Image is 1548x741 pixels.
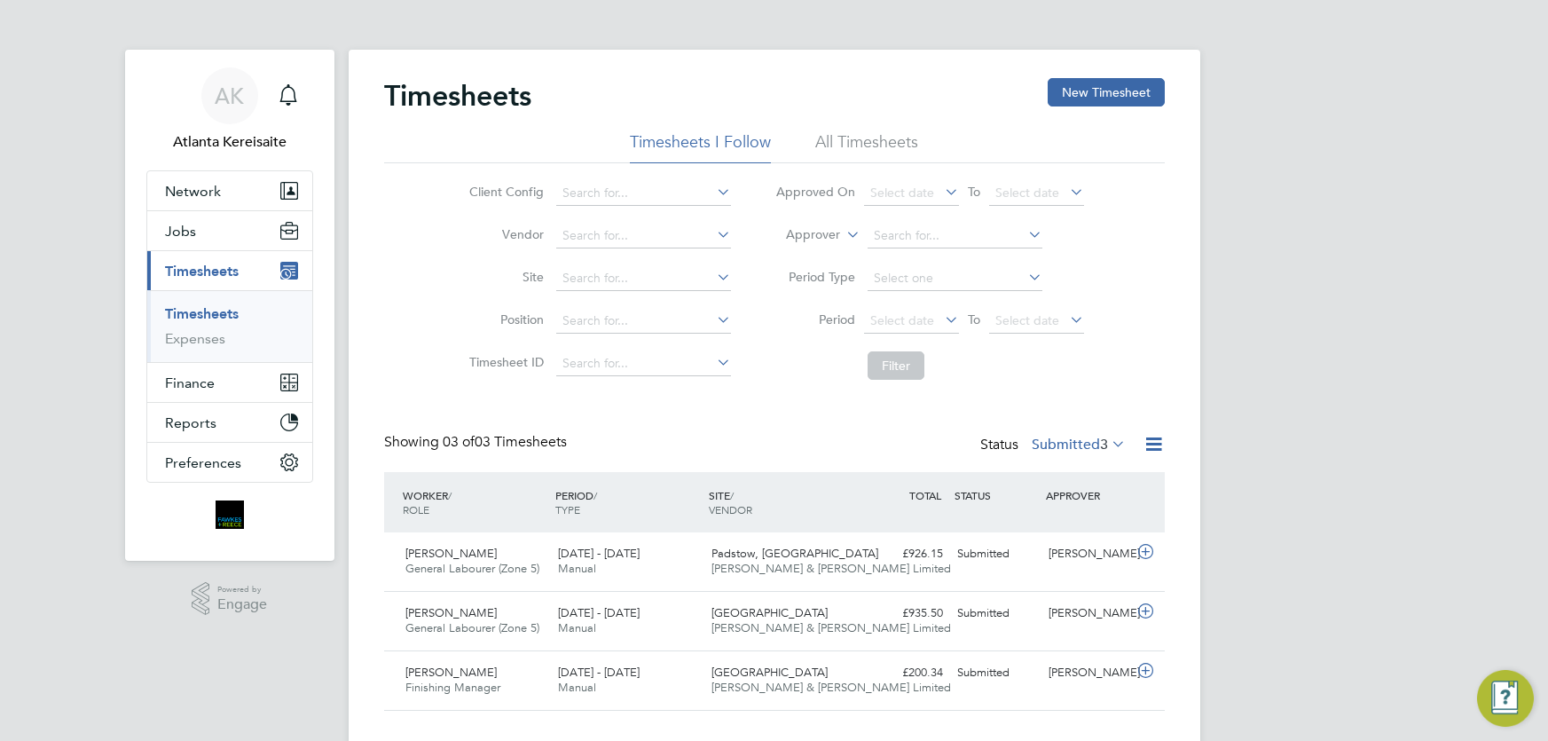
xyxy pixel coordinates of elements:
[147,251,312,290] button: Timesheets
[556,266,731,291] input: Search for...
[165,454,241,471] span: Preferences
[147,211,312,250] button: Jobs
[963,180,986,203] span: To
[1041,658,1134,688] div: [PERSON_NAME]
[405,546,497,561] span: [PERSON_NAME]
[443,433,475,451] span: 03 of
[558,680,596,695] span: Manual
[775,269,855,285] label: Period Type
[443,433,567,451] span: 03 Timesheets
[815,131,918,163] li: All Timesheets
[165,183,221,200] span: Network
[405,605,497,620] span: [PERSON_NAME]
[147,363,312,402] button: Finance
[192,582,267,616] a: Powered byEngage
[146,131,313,153] span: Atlanta Kereisaite
[870,312,934,328] span: Select date
[217,582,267,597] span: Powered by
[556,181,731,206] input: Search for...
[868,266,1042,291] input: Select one
[593,488,597,502] span: /
[858,658,950,688] div: £200.34
[125,50,334,561] nav: Main navigation
[146,67,313,153] a: AKAtlanta Kereisaite
[858,599,950,628] div: £935.50
[448,488,452,502] span: /
[146,501,313,529] a: Go to home page
[909,488,941,502] span: TOTAL
[217,597,267,612] span: Engage
[868,351,924,380] button: Filter
[630,131,771,163] li: Timesheets I Follow
[950,479,1042,511] div: STATUS
[165,223,196,240] span: Jobs
[775,184,855,200] label: Approved On
[711,561,951,576] span: [PERSON_NAME] & [PERSON_NAME] Limited
[215,84,244,107] span: AK
[147,443,312,482] button: Preferences
[147,290,312,362] div: Timesheets
[165,330,225,347] a: Expenses
[1100,436,1108,453] span: 3
[1048,78,1165,106] button: New Timesheet
[558,620,596,635] span: Manual
[730,488,734,502] span: /
[711,605,828,620] span: [GEOGRAPHIC_DATA]
[556,224,731,248] input: Search for...
[1041,479,1134,511] div: APPROVER
[558,665,640,680] span: [DATE] - [DATE]
[558,605,640,620] span: [DATE] - [DATE]
[858,540,950,569] div: £926.15
[711,546,878,561] span: Padstow, [GEOGRAPHIC_DATA]
[558,561,596,576] span: Manual
[760,226,840,244] label: Approver
[1041,540,1134,569] div: [PERSON_NAME]
[464,354,544,370] label: Timesheet ID
[995,185,1059,201] span: Select date
[711,680,951,695] span: [PERSON_NAME] & [PERSON_NAME] Limited
[464,269,544,285] label: Site
[556,351,731,376] input: Search for...
[216,501,244,529] img: bromak-logo-retina.png
[711,665,828,680] span: [GEOGRAPHIC_DATA]
[558,546,640,561] span: [DATE] - [DATE]
[963,308,986,331] span: To
[147,171,312,210] button: Network
[405,620,539,635] span: General Labourer (Zone 5)
[464,184,544,200] label: Client Config
[147,403,312,442] button: Reports
[384,78,531,114] h2: Timesheets
[775,311,855,327] label: Period
[384,433,570,452] div: Showing
[980,433,1129,458] div: Status
[405,680,500,695] span: Finishing Manager
[1041,599,1134,628] div: [PERSON_NAME]
[403,502,429,516] span: ROLE
[1032,436,1126,453] label: Submitted
[870,185,934,201] span: Select date
[165,414,216,431] span: Reports
[556,309,731,334] input: Search for...
[464,311,544,327] label: Position
[995,312,1059,328] span: Select date
[165,374,215,391] span: Finance
[165,263,239,280] span: Timesheets
[868,224,1042,248] input: Search for...
[950,540,1042,569] div: Submitted
[464,226,544,242] label: Vendor
[165,305,239,322] a: Timesheets
[704,479,858,525] div: SITE
[709,502,752,516] span: VENDOR
[711,620,951,635] span: [PERSON_NAME] & [PERSON_NAME] Limited
[405,665,497,680] span: [PERSON_NAME]
[950,599,1042,628] div: Submitted
[405,561,539,576] span: General Labourer (Zone 5)
[555,502,580,516] span: TYPE
[398,479,552,525] div: WORKER
[1477,670,1534,727] button: Engage Resource Center
[551,479,704,525] div: PERIOD
[950,658,1042,688] div: Submitted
